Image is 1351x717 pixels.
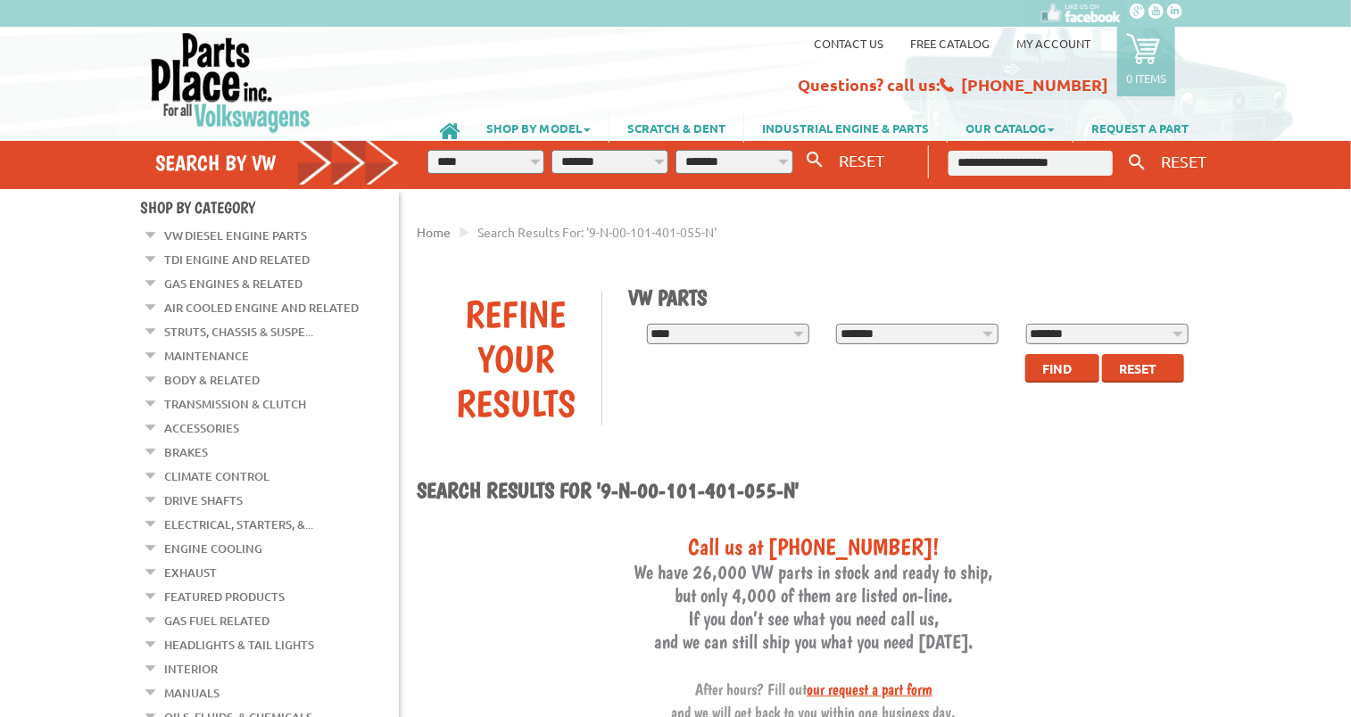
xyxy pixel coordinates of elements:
[417,224,451,240] a: Home
[430,292,601,425] div: Refine Your Results
[1124,148,1151,177] button: Keyword Search
[1042,360,1072,376] span: Find
[164,441,208,464] a: Brakes
[164,320,313,343] a: Struts, Chassis & Suspe...
[629,284,1198,310] h1: VW Parts
[164,368,260,391] a: Body & Related
[807,680,932,698] a: our request a part form
[1016,36,1090,51] a: My Account
[814,36,883,51] a: Contact us
[164,465,269,488] a: Climate Control
[1025,354,1099,383] button: Find
[164,344,249,367] a: Maintenance
[164,392,306,416] a: Transmission & Clutch
[164,416,239,440] a: Accessories
[164,633,314,656] a: Headlights & Tail Lights
[1154,148,1214,174] button: RESET
[164,585,285,608] a: Featured Products
[164,609,269,632] a: Gas Fuel Related
[417,477,1211,506] h1: Search results for '9-N-00-101-401-055-N'
[1102,354,1184,383] button: Reset
[164,537,262,560] a: Engine Cooling
[1119,360,1156,376] span: Reset
[1073,112,1206,143] a: REQUEST A PART
[140,198,399,217] h4: Shop By Category
[910,36,990,51] a: Free Catalog
[1126,70,1166,86] p: 0 items
[1117,27,1175,96] a: 0 items
[164,489,243,512] a: Drive Shafts
[468,112,609,143] a: SHOP BY MODEL
[839,151,884,169] span: RESET
[477,224,717,240] span: Search results for: '9-N-00-101-401-055-N'
[164,513,313,536] a: Electrical, Starters, &...
[164,272,303,295] a: Gas Engines & Related
[164,224,307,247] a: VW Diesel Engine Parts
[149,31,312,134] img: Parts Place Inc!
[164,296,359,319] a: Air Cooled Engine and Related
[800,147,831,173] button: Search By VW...
[832,147,891,173] button: RESET
[164,561,217,584] a: Exhaust
[164,657,218,680] a: Interior
[155,150,400,176] h4: Search by VW
[744,112,947,143] a: INDUSTRIAL ENGINE & PARTS
[689,532,940,560] span: Call us at [PHONE_NUMBER]!
[609,112,743,143] a: SCRATCH & DENT
[948,112,1073,143] a: OUR CATALOG
[164,681,220,705] a: Manuals
[1161,152,1206,170] span: RESET
[164,248,310,271] a: TDI Engine and Related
